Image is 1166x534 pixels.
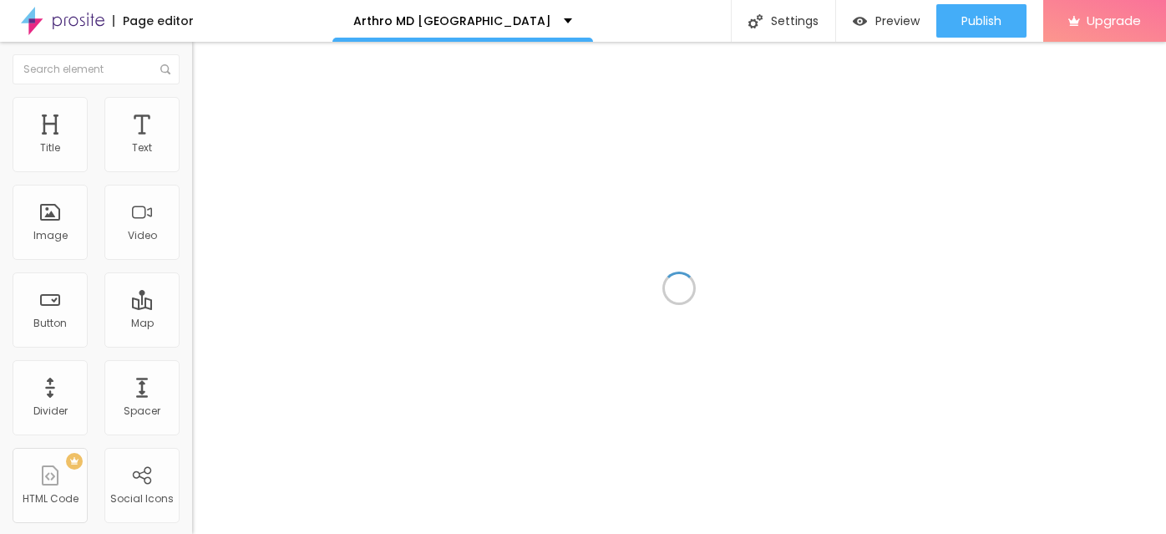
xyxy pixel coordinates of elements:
img: Icone [160,64,170,74]
div: Map [131,318,154,329]
img: view-1.svg [853,14,867,28]
span: Publish [961,14,1001,28]
div: Social Icons [110,493,174,505]
div: Image [33,230,68,242]
div: Video [128,230,157,242]
div: Button [33,318,67,329]
button: Preview [836,4,936,38]
img: Icone [748,14,763,28]
div: Title [40,142,60,154]
p: Arthro MD [GEOGRAPHIC_DATA] [353,15,551,27]
div: HTML Code [23,493,79,505]
input: Search element [13,54,180,84]
div: Page editor [113,15,194,27]
div: Spacer [124,405,160,417]
button: Publish [936,4,1027,38]
div: Divider [33,405,68,417]
div: Text [132,142,152,154]
span: Upgrade [1087,13,1141,28]
span: Preview [875,14,920,28]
